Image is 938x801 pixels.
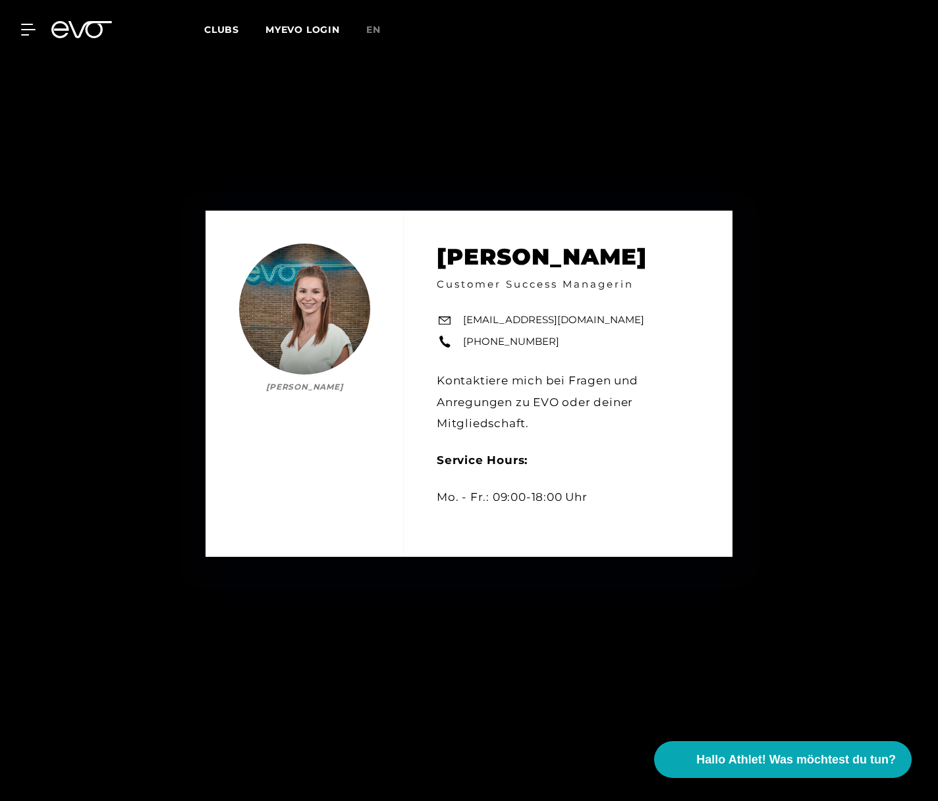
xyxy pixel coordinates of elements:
a: MYEVO LOGIN [265,24,340,36]
span: Hallo Athlet! Was möchtest du tun? [696,751,896,769]
a: [EMAIL_ADDRESS][DOMAIN_NAME] [463,313,644,328]
a: en [366,22,397,38]
span: en [366,24,381,36]
button: Hallo Athlet! Was möchtest du tun? [654,741,912,778]
a: [PHONE_NUMBER] [463,334,559,349]
span: Clubs [204,24,239,36]
a: Clubs [204,23,265,36]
